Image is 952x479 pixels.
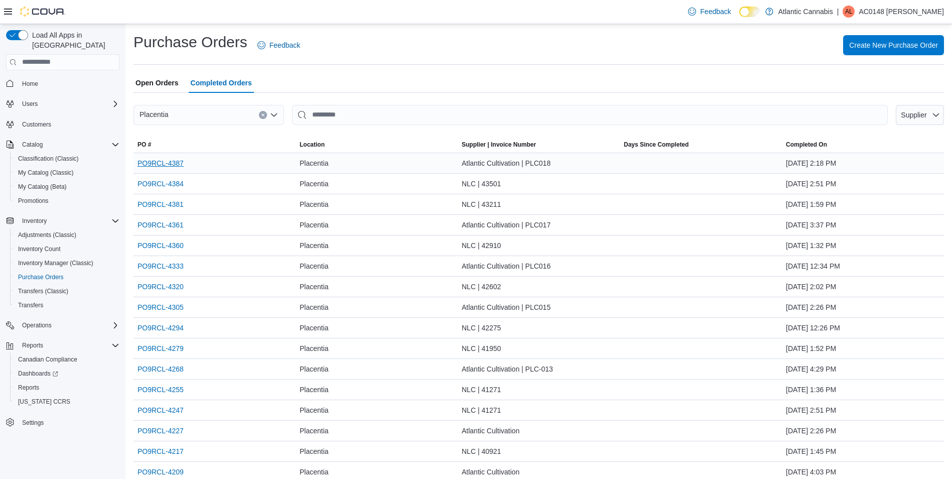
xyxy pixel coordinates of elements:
[700,7,731,17] span: Feedback
[538,339,641,359] div: $239.88
[434,339,537,359] div: $19.99
[624,141,689,149] span: Days Since Completed
[140,108,169,121] span: Placentia
[22,341,43,349] span: Reports
[18,118,55,131] a: Customers
[14,153,119,165] span: Classification (Classic)
[458,153,620,173] div: Atlantic Cultivation | PLC018
[778,6,833,18] p: Atlantic Cannabis
[14,285,72,297] a: Transfers (Classic)
[292,165,427,177] div: -
[641,339,745,359] div: 12
[783,265,895,277] p: This PO has already been received.
[66,150,201,162] div: $0.00
[292,28,427,40] div: $1.92
[458,277,620,297] div: NLC | 42602
[300,157,329,169] span: Placentia
[859,6,944,18] p: AC0148 [PERSON_NAME]
[22,141,43,149] span: Catalog
[127,412,147,424] span: 54148
[18,287,68,295] span: Transfers (Classic)
[10,395,123,409] button: [US_STATE] CCRS
[331,376,434,396] div: 12
[138,219,184,231] a: PO9RCL-4361
[226,189,275,197] label: Payment Amount
[434,312,537,328] button: Ordered Unit Cost
[538,441,641,461] div: $76.56
[300,240,329,252] span: Placentia
[14,153,83,165] a: Classification (Classic)
[226,130,265,138] label: Submitted On
[138,178,184,190] a: PO9RCL-4384
[300,281,329,293] span: Placentia
[123,312,227,328] button: Supplier SKU
[226,169,267,177] label: Completed On
[18,301,43,309] span: Transfers
[853,445,948,457] div: $76.56
[138,384,184,396] a: PO9RCL-4255
[2,318,123,332] button: Operations
[18,245,61,253] span: Inventory Count
[227,312,331,328] button: Catalog SKU
[138,157,184,169] a: PO9RCL-4387
[259,111,267,119] button: Clear input
[18,183,67,191] span: My Catalog (Beta)
[14,167,119,179] span: My Catalog (Classic)
[66,130,201,142] div: Placentia
[18,319,119,331] span: Operations
[10,194,123,208] button: Promotions
[14,396,74,408] a: [US_STATE] CCRS
[739,7,760,17] input: Dark Mode
[300,466,329,478] span: Placentia
[14,195,53,207] a: Promotions
[837,6,839,18] p: |
[331,339,434,359] div: 12
[18,197,49,205] span: Promotions
[538,376,641,396] div: $287.88
[138,342,184,354] a: PO9RCL-4279
[6,72,119,456] nav: Complex example
[10,166,123,180] button: My Catalog (Classic)
[10,270,123,284] button: Purchase Orders
[10,381,123,395] button: Reports
[901,111,926,119] span: Supplier
[300,178,329,190] span: Placentia
[331,441,434,461] div: 24
[753,413,770,423] span: $3.19
[24,439,119,463] button: Spinach Sourz Fully Blasted Pink Lemonade Soft Chews - 1 x 10mg
[641,312,745,328] button: Qty Received
[300,404,329,416] span: Placentia
[18,416,119,428] span: Settings
[22,419,44,427] span: Settings
[786,342,836,354] span: [DATE] 1:52 PM
[138,260,184,272] a: PO9RCL-4333
[641,441,745,461] div: 24
[300,301,329,313] span: Placentia
[138,301,184,313] a: PO9RCL-4305
[18,215,51,227] button: Inventory
[10,228,123,242] button: Adjustments (Classic)
[300,260,329,272] span: Placentia
[538,312,641,328] button: Expected Total
[14,368,119,380] span: Dashboards
[2,214,123,228] button: Inventory
[10,284,123,298] button: Transfers (Classic)
[300,322,329,334] span: Placentia
[292,146,427,158] div: [DATE] 3:08 PM
[331,312,434,328] button: Qty Ordered
[292,126,427,138] div: [DATE] 2:51 PM
[641,408,745,428] div: 24
[753,446,770,456] span: $3.19
[786,281,836,293] span: [DATE] 2:02 PM
[66,48,201,60] div: NLC
[18,98,42,110] button: Users
[66,67,201,79] div: 43501
[901,266,948,276] span: Receive More?
[292,106,427,118] div: [DATE] 4:12 PM
[458,194,620,214] div: NLC | 43211
[458,338,620,358] div: NLC | 41950
[18,169,74,177] span: My Catalog (Classic)
[20,312,123,328] button: Item
[231,412,268,424] span: 0XZWR1X5
[127,316,166,324] span: Supplier SKU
